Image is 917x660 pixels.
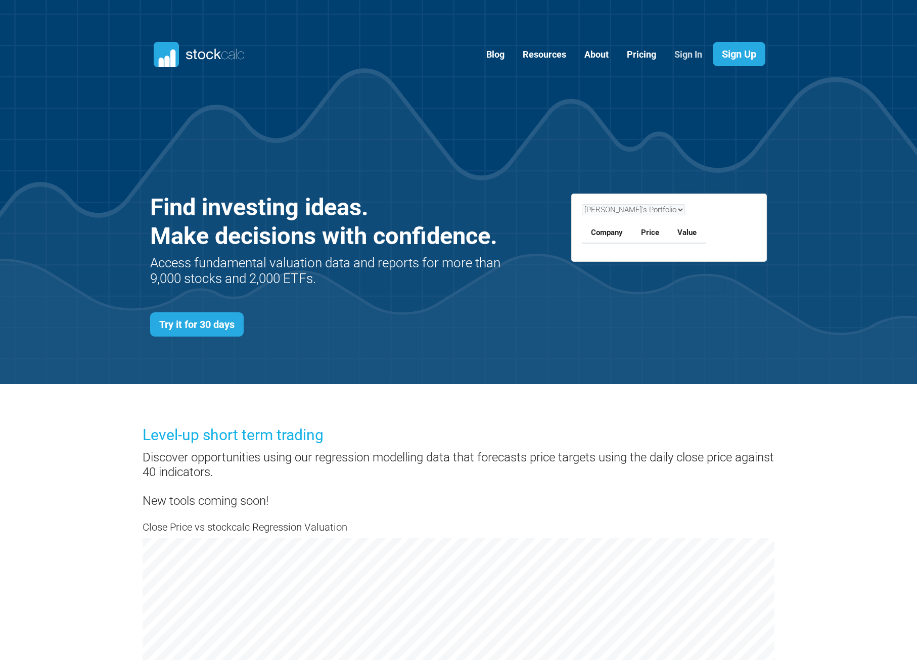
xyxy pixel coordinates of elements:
[150,255,503,287] h2: Access fundamental valuation data and reports for more than 9,000 stocks and 2,000 ETFs.
[143,450,774,508] h4: Discover opportunities using our regression modelling data that forecasts price targets using the...
[150,312,244,337] a: Try it for 30 days
[143,520,774,534] h5: Close Price vs stockcalc Regression Valuation
[577,42,616,67] a: About
[667,42,710,67] a: Sign In
[668,223,706,243] th: Value
[479,42,512,67] a: Blog
[619,42,664,67] a: Pricing
[515,42,574,67] a: Resources
[632,223,668,243] th: Price
[713,42,765,66] a: Sign Up
[582,223,632,243] th: Company
[150,193,503,250] h1: Find investing ideas. Make decisions with confidence.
